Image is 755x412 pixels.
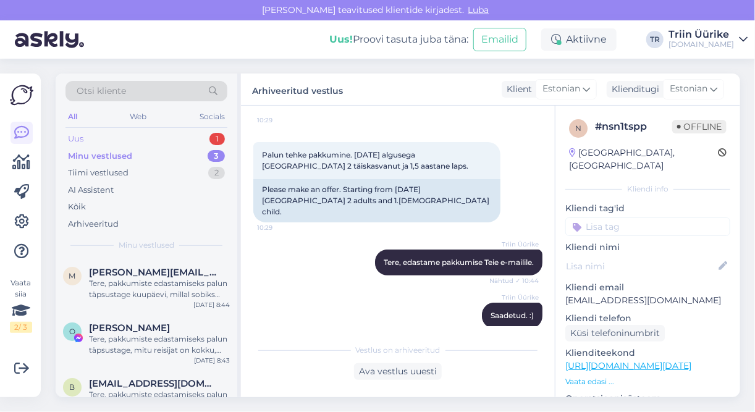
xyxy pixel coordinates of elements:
[565,202,730,215] p: Kliendi tag'id
[672,120,727,133] span: Offline
[257,116,303,125] span: 10:29
[128,109,150,125] div: Web
[65,109,80,125] div: All
[670,82,707,96] span: Estonian
[119,240,174,251] span: Minu vestlused
[89,334,230,356] div: Tere, pakkumiste edastamiseks palun täpsustage, mitu reisijat on kokku, milline võiks olla hotell...
[354,363,442,380] div: Ava vestlus uuesti
[595,119,672,134] div: # nsn1tspp
[565,392,730,405] p: Operatsioonisüsteem
[68,184,114,196] div: AI Assistent
[69,271,76,280] span: m
[566,259,716,273] input: Lisa nimi
[473,28,526,51] button: Emailid
[565,241,730,254] p: Kliendi nimi
[89,267,217,278] span: marisadler@hotmail.com
[669,30,748,49] a: Triin Üürike[DOMAIN_NAME]
[209,133,225,145] div: 1
[89,389,230,411] div: Tere, pakkumiste edastamiseks palun täpsustage mitu täiskasvanut koos lastega reisib ning kui suu...
[69,327,75,336] span: O
[565,294,730,307] p: [EMAIL_ADDRESS][DOMAIN_NAME]
[68,133,83,145] div: Uus
[77,85,126,98] span: Otsi kliente
[502,83,532,96] div: Klient
[10,322,32,333] div: 2 / 3
[68,218,119,230] div: Arhiveeritud
[329,32,468,47] div: Proovi tasuta juba täna:
[89,322,170,334] span: Oksana Truu-Maidre
[492,293,539,302] span: Triin Üürike
[491,311,534,320] span: Saadetud. :)
[669,40,734,49] div: [DOMAIN_NAME]
[257,223,303,232] span: 10:29
[356,345,441,356] span: Vestlus on arhiveeritud
[208,167,225,179] div: 2
[565,312,730,325] p: Kliendi telefon
[89,378,217,389] span: berit.osula@luxexpress.eu
[262,150,468,170] span: Palun tehke pakkumine. [DATE] algusega [GEOGRAPHIC_DATA] 2 täiskasvanut ja 1,5 aastane laps.
[565,376,730,387] p: Vaata edasi ...
[194,356,230,365] div: [DATE] 8:43
[208,150,225,162] div: 3
[329,33,353,45] b: Uus!
[565,183,730,195] div: Kliendi info
[565,347,730,359] p: Klienditeekond
[569,146,718,172] div: [GEOGRAPHIC_DATA], [GEOGRAPHIC_DATA]
[384,258,534,267] span: Tere, edastame pakkumise Teie e-mailile.
[68,167,129,179] div: Tiimi vestlused
[68,201,86,213] div: Kõik
[489,276,539,285] span: Nähtud ✓ 10:44
[541,28,617,51] div: Aktiivne
[465,4,493,15] span: Luba
[197,109,227,125] div: Socials
[565,217,730,236] input: Lisa tag
[10,83,33,107] img: Askly Logo
[607,83,659,96] div: Klienditugi
[252,81,343,98] label: Arhiveeritud vestlus
[565,325,665,342] div: Küsi telefoninumbrit
[542,82,580,96] span: Estonian
[492,240,539,249] span: Triin Üürike
[70,382,75,392] span: b
[10,277,32,333] div: Vaata siia
[565,281,730,294] p: Kliendi email
[669,30,734,40] div: Triin Üürike
[193,300,230,309] div: [DATE] 8:44
[89,278,230,300] div: Tere, pakkumiste edastamiseks palun täpsustage kuupäevi, millal sobiks reisi alustada.
[575,124,581,133] span: n
[565,360,691,371] a: [URL][DOMAIN_NAME][DATE]
[68,150,132,162] div: Minu vestlused
[253,179,500,222] div: Please make an offer. Starting from [DATE][GEOGRAPHIC_DATA] 2 adults and 1.[DEMOGRAPHIC_DATA] child.
[646,31,664,48] div: TR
